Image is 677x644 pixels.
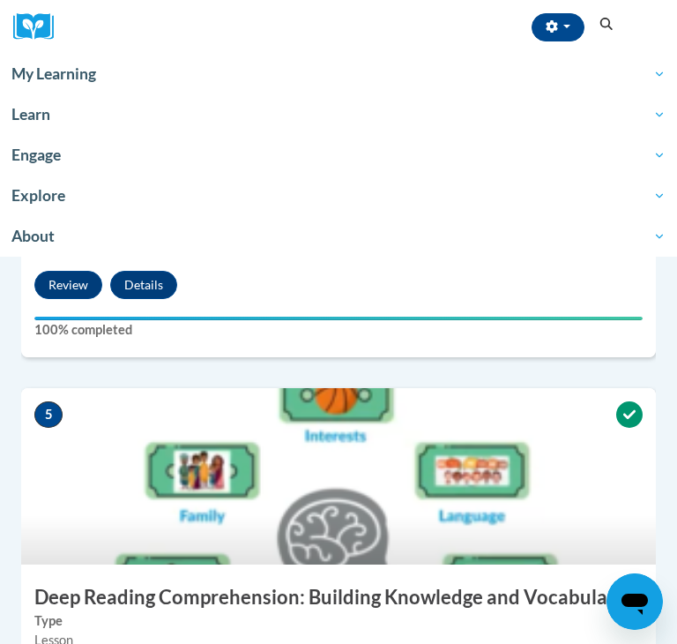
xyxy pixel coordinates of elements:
span: About [11,226,666,247]
button: Details [110,271,177,299]
a: Cox Campus [13,13,66,41]
span: Engage [11,145,666,166]
div: Your progress [34,317,643,320]
span: 10m [34,243,61,258]
span: 5 [34,401,63,428]
img: Course Image [21,388,656,565]
button: Search [593,14,620,35]
img: Logo brand [13,13,66,41]
button: Review [34,271,102,299]
span: Explore [11,185,666,206]
span: Learn [11,104,666,125]
span: My Learning [11,64,666,85]
label: 100% completed [34,320,643,340]
iframe: Button to launch messaging window [606,573,663,630]
button: Account Settings [532,13,584,41]
label: Type [34,611,643,631]
h3: Deep Reading Comprehension: Building Knowledge and Vocabulary [21,584,656,611]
